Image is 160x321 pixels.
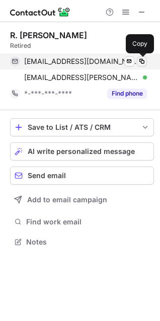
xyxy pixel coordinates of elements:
span: AI write personalized message [28,147,135,155]
span: [EMAIL_ADDRESS][PERSON_NAME][DOMAIN_NAME] [24,73,139,82]
span: [EMAIL_ADDRESS][DOMAIN_NAME] [24,57,139,66]
button: AI write personalized message [10,142,154,160]
span: Find work email [26,217,150,226]
span: Add to email campaign [27,196,107,204]
div: Save to List / ATS / CRM [28,123,136,131]
button: Reveal Button [107,89,147,99]
button: Send email [10,167,154,185]
span: Notes [26,237,150,247]
span: Send email [28,172,66,180]
div: R. [PERSON_NAME] [10,30,87,40]
button: Find work email [10,215,154,229]
button: Add to email campaign [10,191,154,209]
button: save-profile-one-click [10,118,154,136]
button: Notes [10,235,154,249]
div: Retired [10,41,154,50]
img: ContactOut v5.3.10 [10,6,70,18]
